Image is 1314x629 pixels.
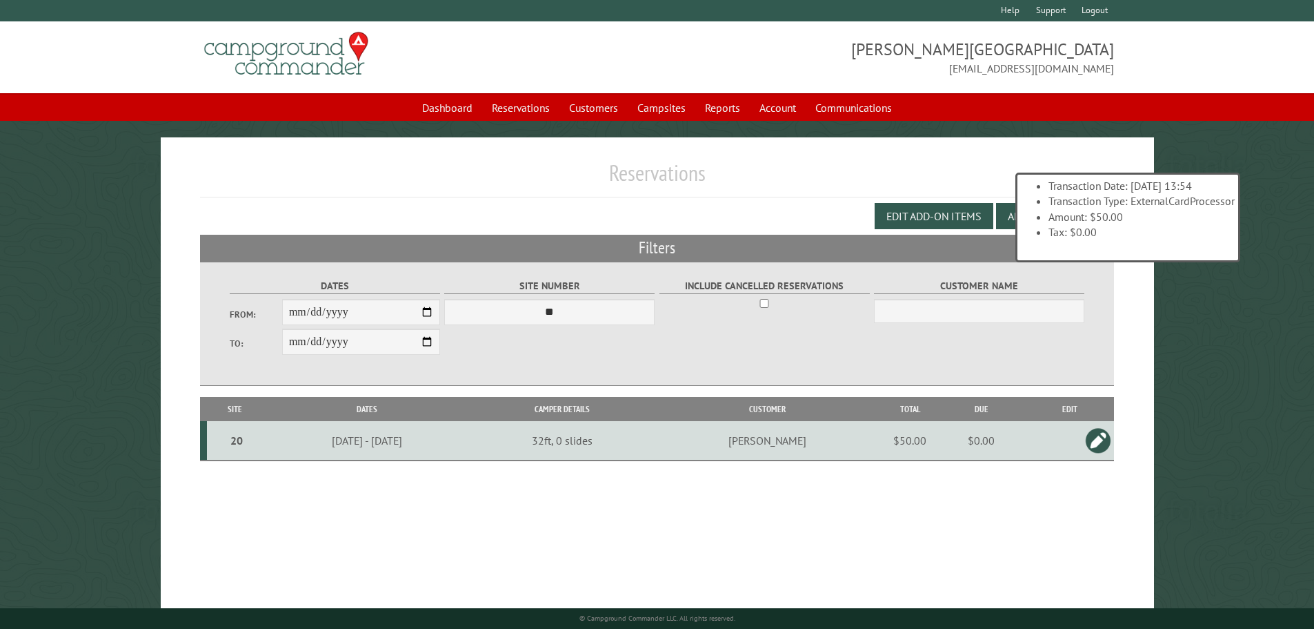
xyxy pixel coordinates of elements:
label: To: [230,337,282,350]
th: Edit [1025,397,1114,421]
span: [PERSON_NAME][GEOGRAPHIC_DATA] [EMAIL_ADDRESS][DOMAIN_NAME] [657,38,1115,77]
th: Total [882,397,937,421]
label: Customer Name [874,278,1084,294]
label: Site Number [444,278,655,294]
a: Campsites [629,95,694,121]
td: $50.00 [882,421,937,461]
td: [PERSON_NAME] [653,421,882,461]
a: Reports [697,95,748,121]
th: Due [937,397,1025,421]
a: Dashboard [414,95,481,121]
div: 20 [212,434,261,447]
label: Include Cancelled Reservations [659,278,870,294]
li: Tax: $0.00 [1048,224,1235,240]
th: Camper Details [471,397,653,421]
h1: Reservations [200,159,1115,197]
button: Edit Add-on Items [875,203,993,229]
th: Site [207,397,263,421]
th: Dates [263,397,471,421]
a: Communications [807,95,900,121]
label: From: [230,308,282,321]
li: Amount: $50.00 [1048,209,1235,224]
a: Account [751,95,804,121]
td: 32ft, 0 slides [471,421,653,461]
th: Customer [653,397,882,421]
li: Transaction Type: ExternalCardProcessor [1048,193,1235,209]
td: $0.00 [937,421,1025,461]
label: Dates [230,278,440,294]
li: Transaction Date: [DATE] 13:54 [1048,178,1235,193]
div: [DATE] - [DATE] [265,434,469,447]
img: Campground Commander [200,27,372,81]
a: Customers [561,95,626,121]
h2: Filters [200,235,1115,261]
a: Reservations [484,95,558,121]
small: © Campground Commander LLC. All rights reserved. [579,614,735,623]
button: Add a Reservation [996,203,1114,229]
